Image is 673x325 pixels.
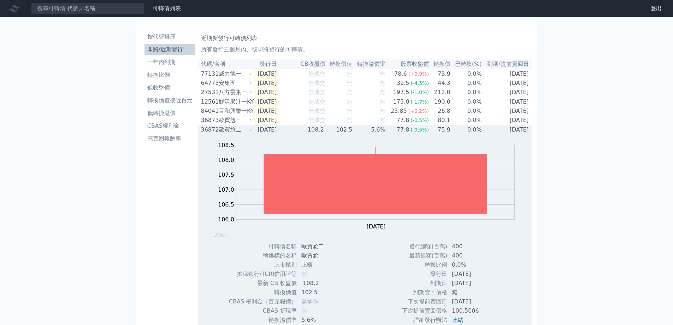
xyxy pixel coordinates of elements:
[297,315,341,325] td: 5.6%
[144,57,195,68] a: 一年內到期
[254,125,280,135] td: [DATE]
[411,80,429,86] span: (-4.5%)
[301,298,318,305] span: 無承作
[408,108,429,114] span: (+0.2%)
[308,70,325,77] span: 無成交
[144,44,195,55] a: 即將/近期發行
[198,59,254,69] th: 代碼/名稱
[347,98,352,105] span: 無
[144,109,195,117] li: 低轉換溢價
[408,71,429,77] span: (+0.9%)
[448,269,501,279] td: [DATE]
[347,89,352,95] span: 無
[448,306,501,315] td: 100.5006
[448,279,501,288] td: [DATE]
[297,288,341,297] td: 102.5
[347,108,352,114] span: 無
[144,58,195,66] li: 一年內到期
[144,134,195,143] li: 高賣回報酬率
[482,88,532,97] td: [DATE]
[367,223,386,230] tspan: [DATE]
[402,288,448,297] td: 到期賣回價格
[451,79,482,88] td: 0.0%
[451,116,482,125] td: 0.0%
[482,97,532,107] td: [DATE]
[411,89,429,95] span: (-1.0%)
[482,69,532,79] td: [DATE]
[229,297,297,306] td: CBAS 權利金（百元報價）
[380,117,385,123] span: 無
[254,79,280,88] td: [DATE]
[201,116,217,124] div: 36873
[31,2,144,14] input: 搜尋可轉債 代號／名稱
[144,69,195,81] a: 轉換比例
[218,142,234,149] tspan: 108.5
[402,260,448,269] td: 轉換比例
[347,70,352,77] span: 無
[229,269,297,279] td: 擔保銀行/TCRI信用評等
[411,117,429,123] span: (-0.5%)
[219,70,251,78] div: 威力德一
[229,279,297,288] td: 最新 CB 收盤價
[254,69,280,79] td: [DATE]
[279,59,325,69] th: CB收盤價
[153,5,181,12] a: 可轉債列表
[395,116,411,124] div: 77.8
[229,260,297,269] td: 上市櫃別
[395,126,411,134] div: 77.8
[429,125,451,135] td: 75.9
[429,97,451,107] td: 190.0
[429,59,451,69] th: 轉換價
[201,88,217,97] div: 27531
[395,79,411,87] div: 39.5
[219,116,251,124] div: 歐買尬三
[201,45,529,54] p: 所有發行三個月內、或即將發行的可轉債。
[144,45,195,54] li: 即將/近期發行
[645,3,667,14] a: 登出
[451,106,482,116] td: 0.0%
[482,106,532,116] td: [DATE]
[219,107,251,115] div: 百和興業一KY
[308,89,325,95] span: 無成交
[429,116,451,125] td: 80.1
[392,98,411,106] div: 175.0
[301,279,320,288] div: 108.2
[144,122,195,130] li: CBAS權利金
[214,142,525,230] g: Chart
[429,79,451,88] td: 44.3
[326,125,353,135] td: 102.5
[144,108,195,119] a: 低轉換溢價
[201,126,217,134] div: 36872
[219,98,251,106] div: 鮮活果汁一KY
[201,34,529,42] h1: 近期新發行可轉債列表
[429,88,451,97] td: 212.0
[144,120,195,132] a: CBAS權利金
[144,82,195,93] a: 低收盤價
[254,116,280,125] td: [DATE]
[402,251,448,260] td: 最新餘額(百萬)
[144,83,195,92] li: 低收盤價
[482,59,532,69] th: 到期/提前賣回日
[393,70,408,78] div: 78.6
[297,251,341,260] td: 歐買尬
[353,125,385,135] td: 5.6%
[308,108,325,114] span: 無成交
[380,70,385,77] span: 無
[229,288,297,297] td: 轉換價值
[144,71,195,79] li: 轉換比例
[301,307,307,314] span: 無
[144,133,195,144] a: 高賣回報酬率
[448,251,501,260] td: 400
[448,242,501,251] td: 400
[353,59,385,69] th: 轉換溢價率
[380,89,385,95] span: 無
[144,33,195,41] li: 按代號排序
[306,126,325,134] div: 108.2
[218,201,234,208] tspan: 106.5
[380,98,385,105] span: 無
[380,108,385,114] span: 無
[411,99,429,105] span: (-1.7%)
[219,88,251,97] div: 八方雲集一
[229,315,297,325] td: 轉換溢價率
[429,106,451,116] td: 26.8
